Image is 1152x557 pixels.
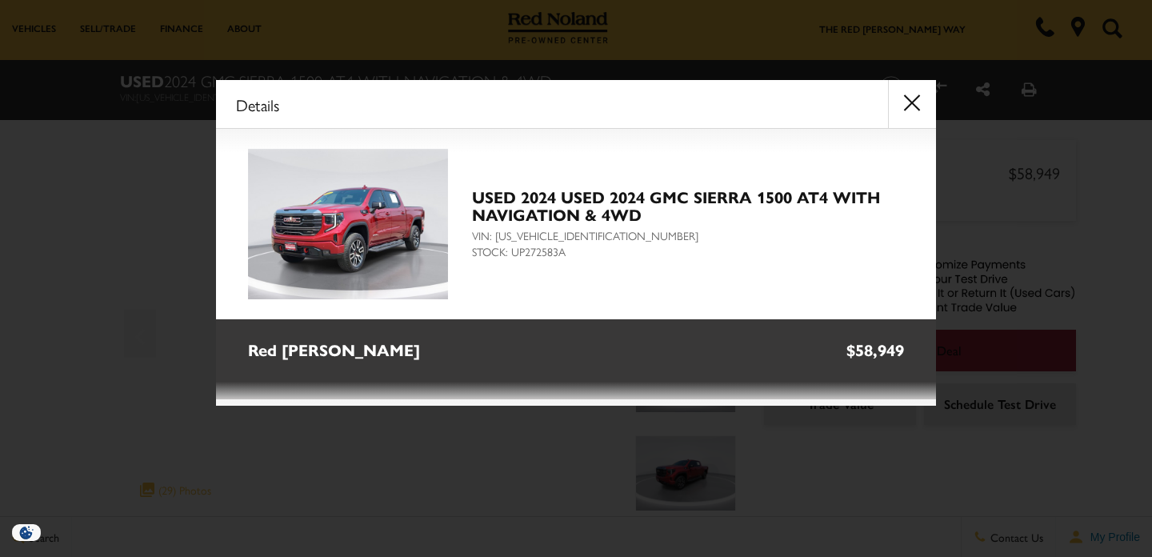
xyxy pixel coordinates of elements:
span: STOCK: UP272583A [472,243,904,259]
a: Red [PERSON_NAME] $58,949 [248,335,904,363]
button: close [888,80,936,128]
span: $58,949 [846,335,904,363]
section: Click to Open Cookie Consent Modal [8,524,45,541]
div: Details [216,80,936,129]
span: Red [PERSON_NAME] [248,335,428,363]
span: VIN: [US_VEHICLE_IDENTIFICATION_NUMBER] [472,227,904,243]
img: 2024 GMC Sierra 1500 AT4 [248,149,448,299]
h2: Used 2024 Used 2024 GMC Sierra 1500 AT4 With Navigation & 4WD [472,188,904,223]
img: Opt-Out Icon [8,524,45,541]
